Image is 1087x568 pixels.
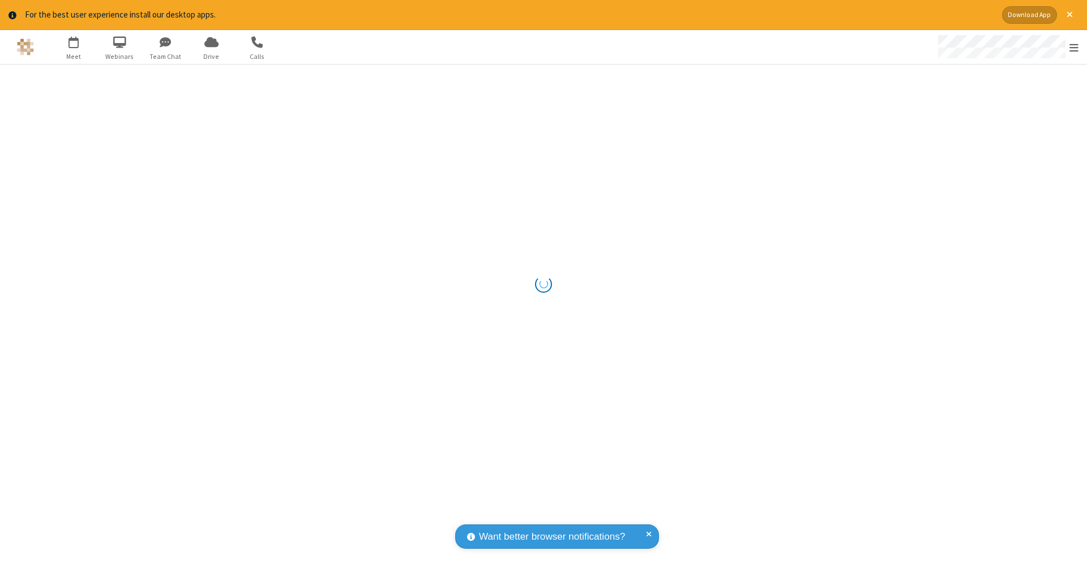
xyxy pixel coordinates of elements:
[1061,6,1079,24] button: Close alert
[17,39,34,55] img: QA Selenium DO NOT DELETE OR CHANGE
[144,52,187,62] span: Team Chat
[190,52,233,62] span: Drive
[236,52,279,62] span: Calls
[53,52,95,62] span: Meet
[479,529,625,544] span: Want better browser notifications?
[99,52,141,62] span: Webinars
[1002,6,1057,24] button: Download App
[927,30,1087,64] div: Open menu
[25,8,994,22] div: For the best user experience install our desktop apps.
[4,30,46,64] button: Logo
